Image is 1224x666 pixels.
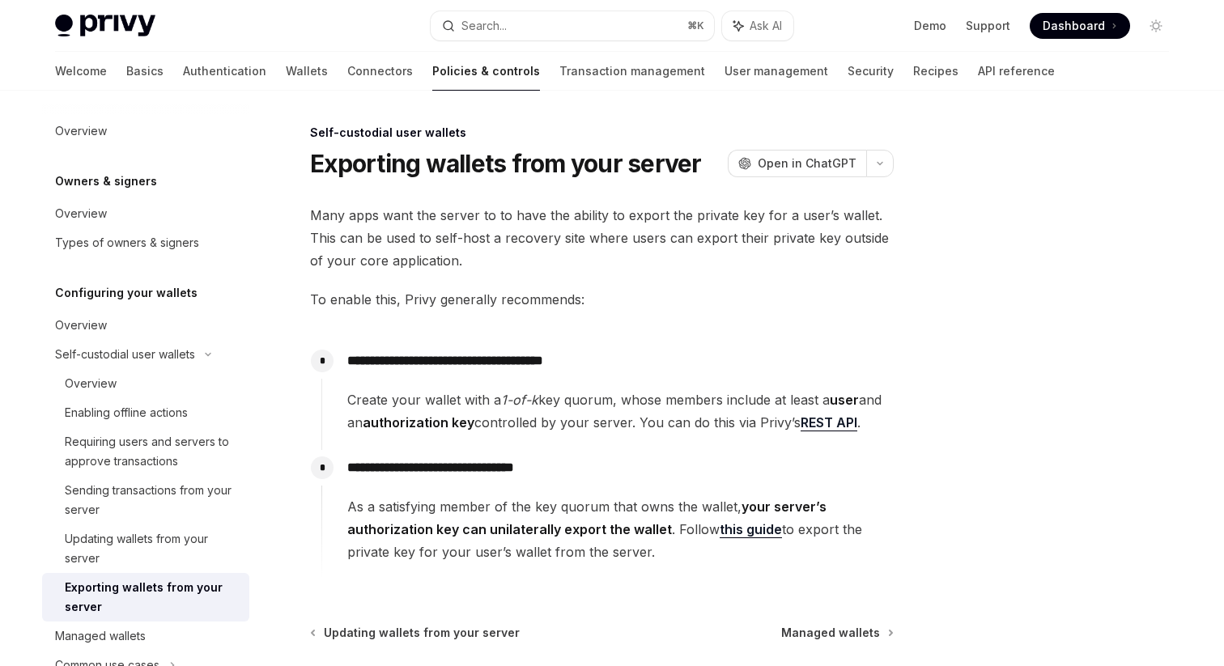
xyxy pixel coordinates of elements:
a: Security [848,52,894,91]
a: Demo [914,18,946,34]
div: Search... [461,16,507,36]
a: Basics [126,52,164,91]
span: ⌘ K [687,19,704,32]
a: Sending transactions from your server [42,476,249,524]
a: Wallets [286,52,328,91]
a: Authentication [183,52,266,91]
div: Overview [65,374,117,393]
a: Dashboard [1030,13,1130,39]
a: REST API [801,414,857,431]
span: Managed wallets [781,625,880,641]
span: As a satisfying member of the key quorum that owns the wallet, . Follow to export the private key... [347,495,893,563]
a: Enabling offline actions [42,398,249,427]
span: Dashboard [1043,18,1105,34]
div: Sending transactions from your server [65,481,240,520]
a: Policies & controls [432,52,540,91]
a: Support [966,18,1010,34]
div: Requiring users and servers to approve transactions [65,432,240,471]
span: Open in ChatGPT [758,155,856,172]
a: Overview [42,117,249,146]
a: Types of owners & signers [42,228,249,257]
div: Overview [55,316,107,335]
span: Updating wallets from your server [324,625,520,641]
div: Managed wallets [55,626,146,646]
strong: user [830,392,859,408]
h5: Owners & signers [55,172,157,191]
div: Self-custodial user wallets [310,125,894,141]
span: Many apps want the server to to have the ability to export the private key for a user’s wallet. T... [310,204,894,272]
h5: Configuring your wallets [55,283,198,303]
a: Recipes [913,52,958,91]
a: Overview [42,199,249,228]
a: Transaction management [559,52,705,91]
a: Exporting wallets from your server [42,573,249,621]
strong: authorization key [363,414,474,431]
a: Connectors [347,52,413,91]
span: Create your wallet with a key quorum, whose members include at least a and an controlled by your ... [347,388,893,434]
span: To enable this, Privy generally recommends: [310,288,894,311]
img: light logo [55,15,155,37]
a: User management [725,52,828,91]
em: 1-of-k [501,392,538,408]
div: Updating wallets from your server [65,529,240,568]
a: Updating wallets from your server [312,625,520,641]
a: Requiring users and servers to approve transactions [42,427,249,476]
a: API reference [978,52,1055,91]
h1: Exporting wallets from your server [310,149,702,178]
div: Enabling offline actions [65,403,188,422]
a: Welcome [55,52,107,91]
a: this guide [720,521,782,538]
a: Updating wallets from your server [42,524,249,573]
span: Ask AI [750,18,782,34]
div: Overview [55,121,107,141]
button: Open in ChatGPT [728,150,866,177]
a: Overview [42,369,249,398]
button: Search...⌘K [431,11,714,40]
a: Managed wallets [781,625,892,641]
div: Types of owners & signers [55,233,199,252]
button: Ask AI [722,11,793,40]
div: Overview [55,204,107,223]
div: Exporting wallets from your server [65,578,240,617]
div: Self-custodial user wallets [55,345,195,364]
button: Toggle dark mode [1143,13,1169,39]
a: Overview [42,311,249,340]
a: Managed wallets [42,621,249,651]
